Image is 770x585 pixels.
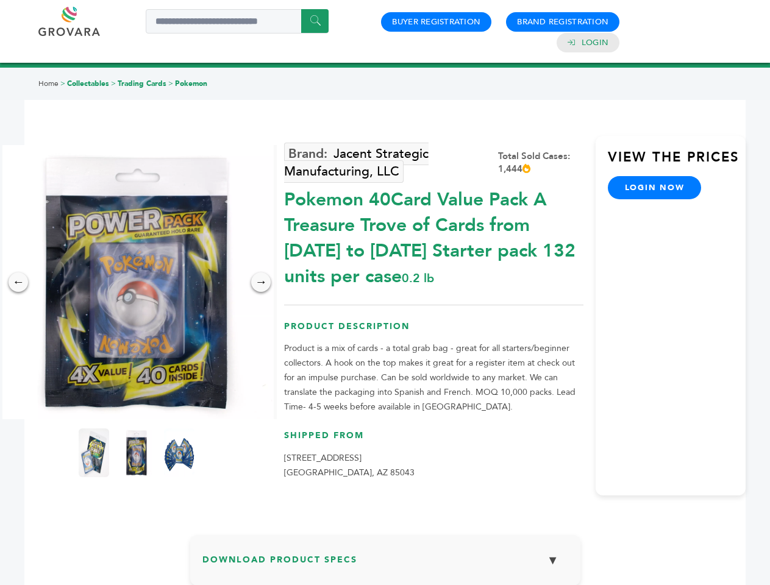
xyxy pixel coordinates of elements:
span: 0.2 lb [402,270,434,286]
input: Search a product or brand... [146,9,329,34]
div: Total Sold Cases: 1,444 [498,150,583,175]
span: > [111,79,116,88]
a: Brand Registration [517,16,608,27]
a: login now [608,176,702,199]
span: > [60,79,65,88]
img: Pokemon 40-Card Value Pack – A Treasure Trove of Cards from 1996 to 2024 - Starter pack! 132 unit... [164,428,194,477]
a: Buyer Registration [392,16,480,27]
button: ▼ [538,547,568,573]
a: Pokemon [175,79,207,88]
img: Pokemon 40-Card Value Pack – A Treasure Trove of Cards from 1996 to 2024 - Starter pack! 132 unit... [121,428,152,477]
div: → [251,272,271,292]
a: Trading Cards [118,79,166,88]
p: Product is a mix of cards - a total grab bag - great for all starters/beginner collectors. A hook... [284,341,583,414]
img: Pokemon 40-Card Value Pack – A Treasure Trove of Cards from 1996 to 2024 - Starter pack! 132 unit... [79,428,109,477]
h3: Product Description [284,321,583,342]
a: Home [38,79,59,88]
p: [STREET_ADDRESS] [GEOGRAPHIC_DATA], AZ 85043 [284,451,583,480]
h3: View the Prices [608,148,746,176]
a: Jacent Strategic Manufacturing, LLC [284,143,429,183]
a: Login [582,37,608,48]
h3: Shipped From [284,430,583,451]
span: > [168,79,173,88]
div: ← [9,272,28,292]
div: Pokemon 40Card Value Pack A Treasure Trove of Cards from [DATE] to [DATE] Starter pack 132 units ... [284,181,583,289]
a: Collectables [67,79,109,88]
h3: Download Product Specs [202,547,568,583]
